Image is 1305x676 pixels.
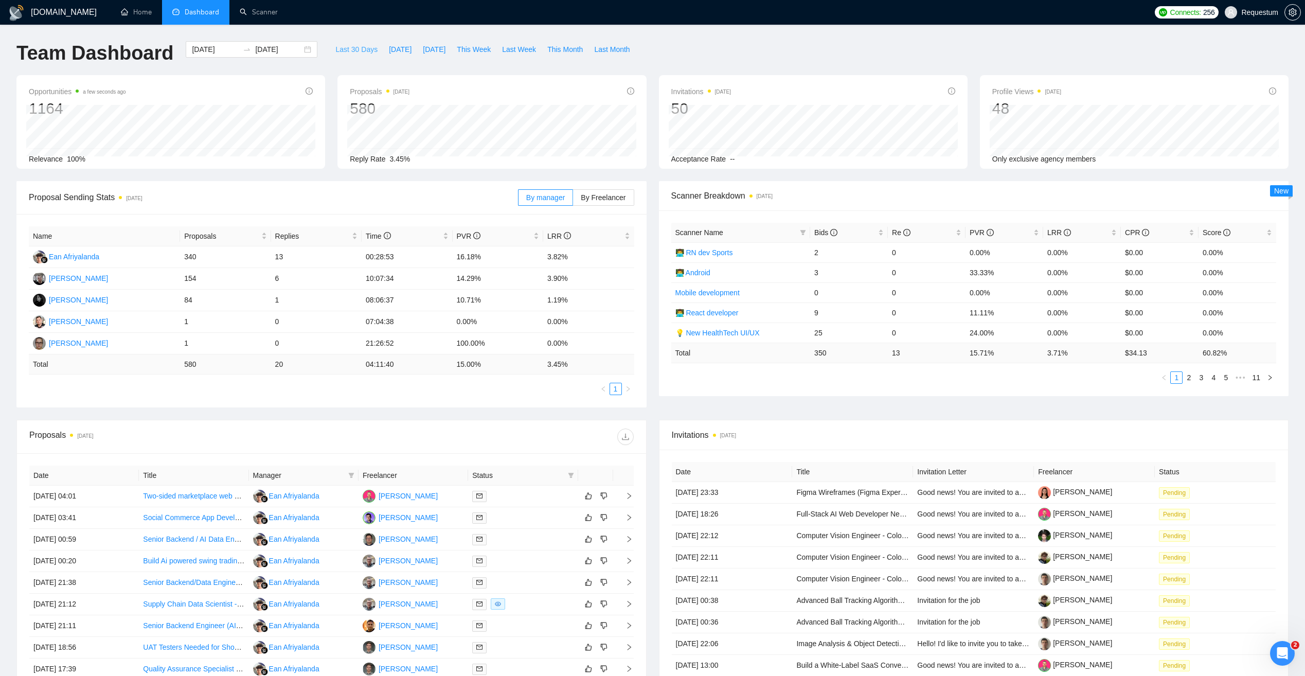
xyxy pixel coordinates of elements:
[379,577,438,588] div: [PERSON_NAME]
[715,89,731,95] time: [DATE]
[600,557,607,565] span: dislike
[1220,372,1231,383] a: 5
[143,600,460,608] a: Supply Chain Data Scientist - Build ML Forecasting System for large, multi-brand Amazon Business
[253,643,319,651] a: EAEan Afriyalanda
[1045,89,1061,95] time: [DATE]
[253,578,319,586] a: EAEan Afriyalanda
[1232,371,1248,384] span: •••
[335,44,378,55] span: Last 30 Days
[1249,372,1263,383] a: 11
[675,309,739,317] a: 👨‍💻 React developer
[49,337,108,349] div: [PERSON_NAME]
[49,294,108,306] div: [PERSON_NAME]
[269,555,319,566] div: Ean Afriyalanda
[582,598,595,610] button: like
[253,598,266,611] img: EA
[992,99,1061,118] div: 48
[675,248,733,257] a: 👨‍💻 RN dev Sports
[1038,661,1112,669] a: [PERSON_NAME]
[143,535,389,543] a: Senior Backend / AI Data Engineer (Python / FastAPI) for Media & Streaming
[1232,371,1248,384] li: Next 5 Pages
[269,620,319,631] div: Ean Afriyalanda
[476,644,482,650] span: mail
[33,272,46,285] img: VL
[582,555,595,567] button: like
[526,193,565,202] span: By manager
[600,513,607,522] span: dislike
[33,339,108,347] a: IK[PERSON_NAME]
[1270,641,1295,666] iframe: Intercom live chat
[476,514,482,521] span: mail
[261,582,268,589] img: gigradar-bm.png
[585,535,592,543] span: like
[1159,638,1190,650] span: Pending
[143,621,465,630] a: Senior Backend Engineer (AI-Powered SaaS Platform, Microservices, CRM/Real Estate Integrations)
[67,155,85,163] span: 100%
[1159,509,1190,520] span: Pending
[143,513,307,522] a: Social Commerce App Development (React Native)
[1038,617,1112,626] a: [PERSON_NAME]
[598,490,610,502] button: dislike
[502,44,536,55] span: Last Week
[598,576,610,589] button: dislike
[585,578,592,586] span: like
[800,229,806,236] span: filter
[585,492,592,500] span: like
[1159,639,1194,648] a: Pending
[261,517,268,524] img: gigradar-bm.png
[1159,553,1194,561] a: Pending
[1171,372,1182,383] a: 1
[476,493,482,499] span: mail
[33,294,46,307] img: AK
[330,41,383,58] button: Last 30 Days
[671,99,731,118] div: 50
[379,663,438,674] div: [PERSON_NAME]
[185,8,219,16] span: Dashboard
[585,665,592,673] span: like
[476,536,482,542] span: mail
[33,315,46,328] img: RK
[253,490,266,503] img: EA
[1038,639,1112,647] a: [PERSON_NAME]
[610,383,622,395] li: 1
[585,557,592,565] span: like
[598,555,610,567] button: dislike
[600,386,606,392] span: left
[269,490,319,502] div: Ean Afriyalanda
[350,99,409,118] div: 580
[618,433,633,441] span: download
[582,511,595,524] button: like
[253,664,319,672] a: EAEan Afriyalanda
[796,618,986,626] a: Advanced Ball Tracking Algorithm for Tennis Video Analysis
[143,578,449,586] a: Senior Backend/Data Engineer (Python/FastAPI) — Real-Time Market Data Ingestion & Scoring
[542,41,588,58] button: This Month
[1274,187,1289,195] span: New
[675,269,710,277] a: 👨‍💻 Android
[1159,660,1190,671] span: Pending
[582,533,595,545] button: like
[1038,508,1051,521] img: c1eXUdwHc_WaOcbpPFtMJupqop6zdMumv1o7qBBEoYRQ7Y2b-PMuosOa1Pnj0gGm9V
[675,329,760,337] a: 💡 New HealthTech UI/UX
[476,579,482,585] span: mail
[363,576,376,589] img: PG
[585,513,592,522] span: like
[568,472,574,478] span: filter
[8,5,25,21] img: logo
[29,226,180,246] th: Name
[363,643,438,651] a: DK[PERSON_NAME]
[1038,531,1112,539] a: [PERSON_NAME]
[41,256,48,263] img: gigradar-bm.png
[1159,596,1194,604] a: Pending
[598,511,610,524] button: dislike
[1064,229,1071,236] span: info-circle
[1284,8,1301,16] a: setting
[476,558,482,564] span: mail
[16,41,173,65] h1: Team Dashboard
[598,641,610,653] button: dislike
[1038,573,1051,585] img: c1JrBMKs4n6n1XTwr9Ch9l6Wx8P0d_I_SvDLcO1YUT561ZyDL7tww5njnySs8rLO2E
[243,45,251,54] span: swap-right
[253,533,266,546] img: EA
[671,85,731,98] span: Invitations
[1159,530,1190,542] span: Pending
